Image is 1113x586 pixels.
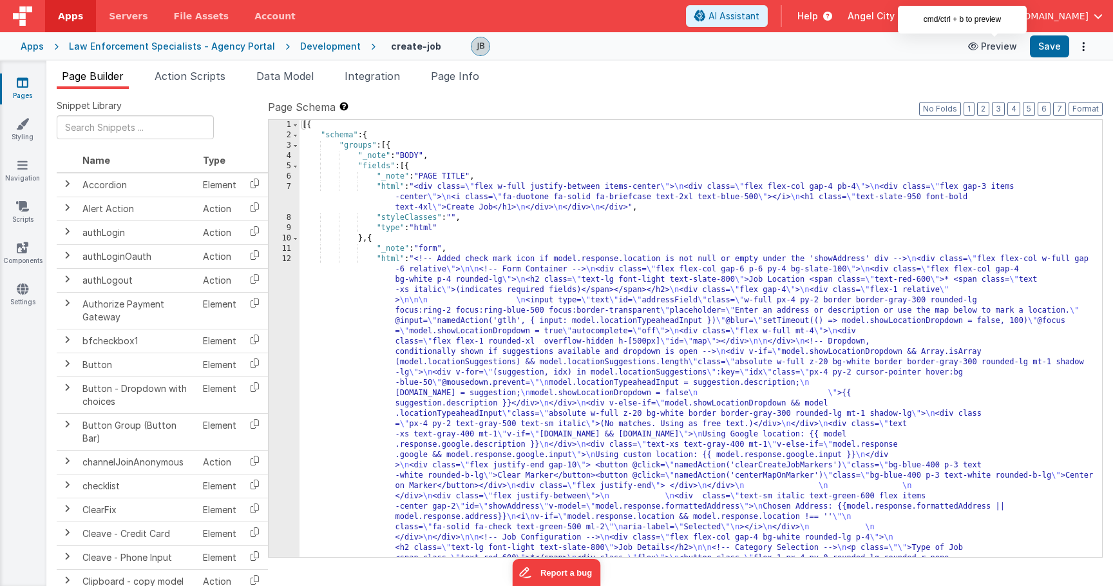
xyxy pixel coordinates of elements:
td: Action [198,197,242,220]
input: Search Snippets ... [57,115,214,139]
td: Alert Action [77,197,198,220]
span: Action Scripts [155,70,225,83]
td: Action [198,268,242,292]
div: 2 [269,130,300,141]
td: channelJoinAnonymous [77,450,198,474]
span: Name [82,155,110,166]
td: bfcheckbox1 [77,329,198,353]
td: Button - Dropdown with choices [77,376,198,413]
span: Data Model [256,70,314,83]
span: Integration [345,70,400,83]
td: authLogin [77,220,198,244]
button: 5 [1023,102,1035,116]
td: Element [198,498,242,522]
button: Angel City Data — [EMAIL_ADDRESS][DOMAIN_NAME] [848,10,1103,23]
button: 7 [1053,102,1066,116]
td: Cleave - Phone Input [77,545,198,569]
span: AI Assistant [709,10,759,23]
div: 1 [269,120,300,130]
span: Apps [58,10,83,23]
div: 11 [269,244,300,254]
button: 2 [977,102,989,116]
td: Element [198,474,242,498]
td: Cleave - Credit Card [77,522,198,545]
div: Apps [21,40,44,53]
span: Type [203,155,225,166]
div: 8 [269,213,300,223]
td: checklist [77,474,198,498]
button: Format [1069,102,1103,116]
button: 1 [964,102,975,116]
td: Element [198,413,242,450]
button: Save [1030,35,1069,57]
button: 6 [1038,102,1051,116]
td: Accordion [77,173,198,197]
button: 4 [1007,102,1020,116]
td: Authorize Payment Gateway [77,292,198,329]
div: 3 [269,141,300,151]
td: Button Group (Button Bar) [77,413,198,450]
span: Page Schema [268,99,336,115]
div: 6 [269,171,300,182]
td: Element [198,173,242,197]
td: Element [198,329,242,353]
div: Law Enforcement Specialists - Agency Portal [69,40,275,53]
div: cmd/ctrl + b to preview [898,6,1027,34]
span: Page Builder [62,70,124,83]
td: Button [77,353,198,376]
td: Action [198,450,242,474]
td: authLoginOauth [77,244,198,268]
img: 9990944320bbc1bcb8cfbc08cd9c0949 [471,37,490,55]
td: authLogout [77,268,198,292]
td: Action [198,244,242,268]
button: AI Assistant [686,5,768,27]
td: Element [198,545,242,569]
span: Servers [109,10,147,23]
button: No Folds [919,102,961,116]
span: Help [797,10,818,23]
span: File Assets [174,10,229,23]
iframe: Marker.io feedback button [513,559,601,586]
td: Element [198,522,242,545]
div: Development [300,40,361,53]
div: 7 [269,182,300,213]
h4: create-job [391,41,441,51]
button: Options [1074,37,1092,55]
td: ClearFix [77,498,198,522]
div: 10 [269,233,300,244]
span: Angel City Data — [848,10,931,23]
div: 4 [269,151,300,161]
td: Element [198,292,242,329]
span: Snippet Library [57,99,122,112]
div: 9 [269,223,300,233]
td: Action [198,220,242,244]
td: Element [198,353,242,376]
span: Page Info [431,70,479,83]
div: 5 [269,161,300,171]
button: Preview [960,36,1025,57]
button: 3 [992,102,1005,116]
td: Element [198,376,242,413]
